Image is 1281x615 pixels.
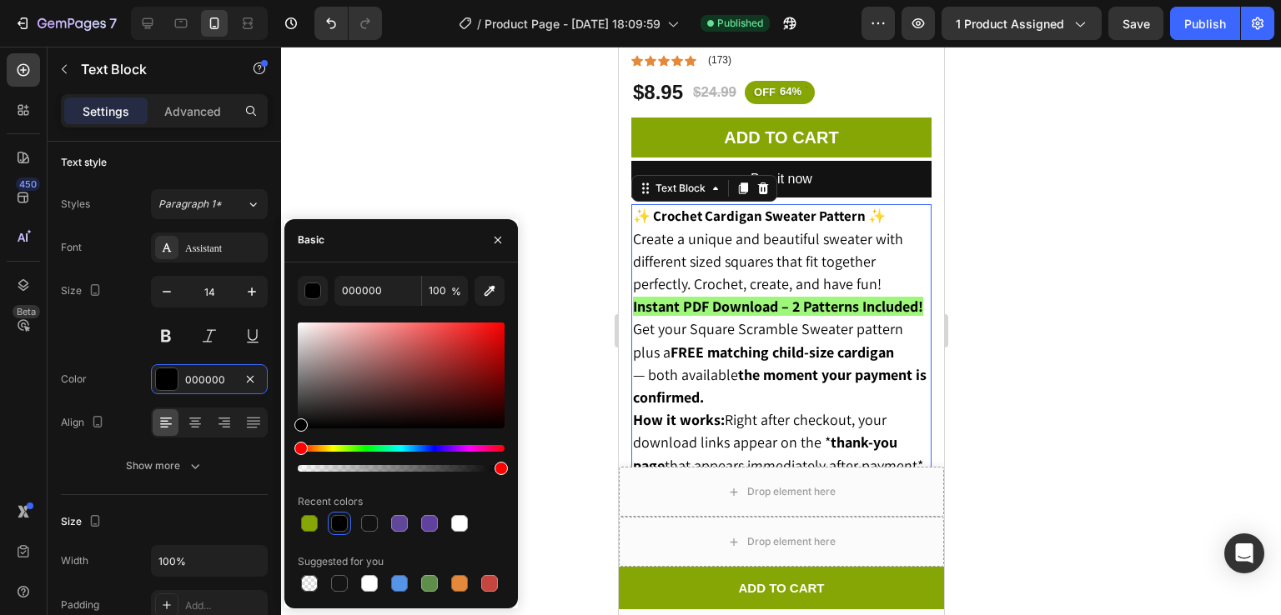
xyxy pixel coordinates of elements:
[185,598,264,613] div: Add...
[298,494,363,509] div: Recent colors
[334,276,421,306] input: Eg: FFFFFF
[61,597,99,612] div: Padding
[61,553,88,568] div: Width
[83,102,129,120] p: Settings
[185,372,234,387] div: 000000
[298,445,505,452] div: Hue
[81,59,223,79] p: Text Block
[1170,7,1240,40] button: Publish
[1184,15,1226,32] div: Publish
[1123,17,1150,31] span: Save
[13,305,40,318] div: Beta
[61,511,105,533] div: Size
[16,177,40,191] div: 450
[717,16,763,31] span: Published
[942,7,1102,40] button: 1 product assigned
[1108,7,1163,40] button: Save
[151,189,268,219] button: Paragraph 1*
[477,15,481,32] span: /
[1224,533,1264,573] div: Open Intercom Messenger
[152,546,267,576] input: Auto
[158,197,222,212] span: Paragraph 1*
[61,451,268,481] button: Show more
[126,457,203,474] div: Show more
[956,15,1064,32] span: 1 product assigned
[298,232,324,247] div: Basic
[314,7,382,40] div: Undo/Redo
[61,372,87,387] div: Color
[485,15,661,32] span: Product Page - [DATE] 18:09:59
[61,412,108,434] div: Align
[61,240,82,255] div: Font
[619,47,944,615] iframe: Design area
[164,102,221,120] p: Advanced
[61,280,105,302] div: Size
[109,13,117,33] p: 7
[298,554,384,569] div: Suggested for you
[61,197,90,212] div: Styles
[7,7,124,40] button: 7
[185,241,264,256] div: Assistant
[61,155,107,170] div: Text style
[451,284,461,299] span: %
